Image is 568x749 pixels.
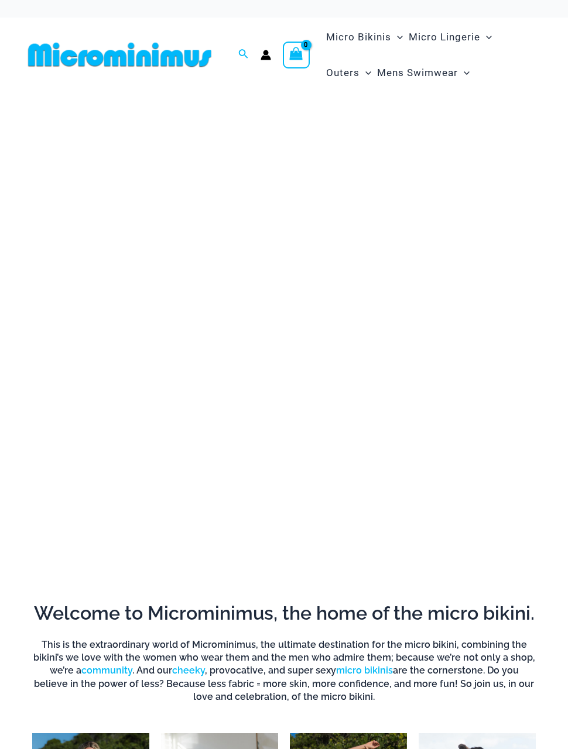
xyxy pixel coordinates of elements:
a: Micro BikinisMenu ToggleMenu Toggle [323,19,406,55]
span: Micro Bikinis [326,22,391,52]
a: community [81,665,132,676]
a: Mens SwimwearMenu ToggleMenu Toggle [374,55,473,91]
img: Waves Breaking Ocean Bikini Pack [30,105,538,277]
a: Account icon link [261,50,271,60]
a: Search icon link [238,47,249,62]
nav: Site Navigation [321,18,545,92]
span: Menu Toggle [458,58,470,88]
a: micro bikinis [336,665,393,676]
a: Micro LingerieMenu ToggleMenu Toggle [406,19,495,55]
span: Outers [326,58,360,88]
a: OutersMenu ToggleMenu Toggle [323,55,374,91]
span: Menu Toggle [360,58,371,88]
span: Micro Lingerie [409,22,480,52]
span: Mens Swimwear [377,58,458,88]
a: cheeky [172,665,205,676]
h6: This is the extraordinary world of Microminimus, the ultimate destination for the micro bikini, c... [32,638,536,704]
a: View Shopping Cart, empty [283,42,310,68]
img: MM SHOP LOGO FLAT [23,42,216,68]
span: Menu Toggle [391,22,403,52]
a: Shop The Latest Release Now! [206,506,362,539]
span: Menu Toggle [480,22,492,52]
img: Wild Card Neon Bliss Bikini [30,322,538,495]
h2: Welcome to Microminimus, the home of the micro bikini. [32,601,536,626]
